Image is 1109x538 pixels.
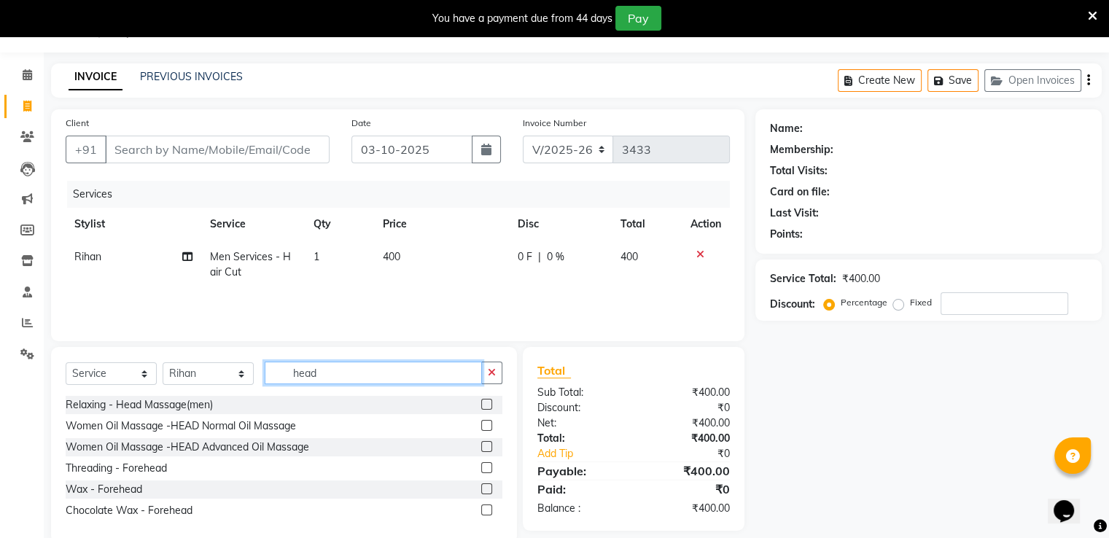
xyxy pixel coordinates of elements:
div: Threading - Forehead [66,461,167,476]
div: Chocolate Wax - Forehead [66,503,192,518]
div: ₹400.00 [634,385,741,400]
div: Women Oil Massage -HEAD Normal Oil Massage [66,418,296,434]
div: Services [67,181,741,208]
th: Action [682,208,730,241]
th: Qty [305,208,374,241]
button: Save [927,69,978,92]
div: Discount: [770,297,815,312]
label: Fixed [910,296,932,309]
button: Open Invoices [984,69,1081,92]
th: Service [201,208,305,241]
button: +91 [66,136,106,163]
span: 400 [620,250,638,263]
div: Paid: [526,480,634,498]
label: Invoice Number [523,117,586,130]
div: Wax - Forehead [66,482,142,497]
div: Points: [770,227,803,242]
span: Rihan [74,250,101,263]
a: Add Tip [526,446,651,461]
div: Last Visit: [770,206,819,221]
span: 0 % [547,249,564,265]
label: Date [351,117,371,130]
span: 1 [314,250,319,263]
div: Card on file: [770,184,830,200]
div: ₹400.00 [634,416,741,431]
th: Price [374,208,509,241]
div: Membership: [770,142,833,157]
div: Balance : [526,501,634,516]
div: Total Visits: [770,163,828,179]
button: Create New [838,69,922,92]
button: Pay [615,6,661,31]
div: Service Total: [770,271,836,286]
div: Discount: [526,400,634,416]
th: Stylist [66,208,201,241]
div: ₹0 [634,480,741,498]
div: You have a payment due from 44 days [432,11,612,26]
iframe: chat widget [1048,480,1094,523]
span: Men Services - Hair Cut [210,250,291,278]
div: ₹0 [651,446,740,461]
div: Payable: [526,462,634,480]
div: ₹400.00 [634,431,741,446]
div: ₹400.00 [634,462,741,480]
div: Name: [770,121,803,136]
div: ₹400.00 [842,271,880,286]
th: Disc [509,208,612,241]
span: 0 F [518,249,532,265]
a: PREVIOUS INVOICES [140,70,243,83]
label: Percentage [841,296,887,309]
div: Women Oil Massage -HEAD Advanced Oil Massage [66,440,309,455]
div: Net: [526,416,634,431]
input: Search by Name/Mobile/Email/Code [105,136,330,163]
span: 400 [383,250,400,263]
span: Total [537,363,571,378]
div: Total: [526,431,634,446]
input: Search or Scan [265,362,482,384]
label: Client [66,117,89,130]
div: Relaxing - Head Massage(men) [66,397,213,413]
div: ₹0 [634,400,741,416]
a: INVOICE [69,64,122,90]
div: Sub Total: [526,385,634,400]
div: ₹400.00 [634,501,741,516]
th: Total [612,208,682,241]
span: | [538,249,541,265]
